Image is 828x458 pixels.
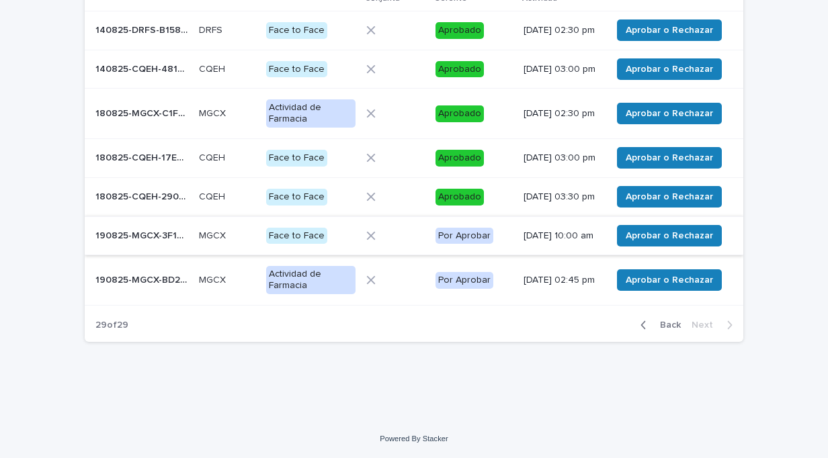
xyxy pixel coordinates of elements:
tr: 140825-DRFS-B1584E140825-DRFS-B1584E DRFSDRFS Face to FaceAprobado[DATE] 02:30 pmAprobar o Rechazar [85,11,743,50]
p: 180825-CQEH-17E934 [95,150,191,164]
div: Aprobado [436,61,484,78]
p: [DATE] 02:30 pm [524,108,601,120]
p: 190825-MGCX-BD2937 [95,272,191,286]
p: 140825-CQEH-48178A [95,61,191,75]
div: Actividad de Farmacia [266,266,356,294]
span: Aprobar o Rechazar [626,151,713,165]
div: Aprobado [436,189,484,205]
button: Back [630,319,686,331]
div: Face to Face [266,228,327,244]
div: Por Aprobar [436,272,493,289]
span: Aprobar o Rechazar [626,107,713,120]
p: [DATE] 03:00 pm [524,64,601,75]
p: MGCX [199,105,229,120]
div: Aprobado [436,150,484,167]
p: [DATE] 10:00 am [524,230,601,242]
p: [DATE] 02:45 pm [524,275,601,286]
p: DRFS [199,22,225,36]
p: 190825-MGCX-3F1E4B [95,228,191,242]
p: MGCX [199,272,229,286]
div: Aprobado [436,22,484,39]
p: 29 of 29 [85,309,139,342]
span: Aprobar o Rechazar [626,229,713,242]
button: Aprobar o Rechazar [617,186,722,208]
div: Face to Face [266,150,327,167]
tr: 180825-CQEH-290EB3180825-CQEH-290EB3 CQEHCQEH Face to FaceAprobado[DATE] 03:30 pmAprobar o Rechazar [85,177,743,216]
span: Aprobar o Rechazar [626,24,713,37]
button: Aprobar o Rechazar [617,58,722,80]
div: Face to Face [266,22,327,39]
p: MGCX [199,228,229,242]
p: CQEH [199,189,228,203]
tr: 180825-CQEH-17E934180825-CQEH-17E934 CQEHCQEH Face to FaceAprobado[DATE] 03:00 pmAprobar o Rechazar [85,138,743,177]
p: CQEH [199,61,228,75]
span: Back [652,320,681,330]
p: 140825-DRFS-B1584E [95,22,191,36]
button: Aprobar o Rechazar [617,147,722,169]
button: Aprobar o Rechazar [617,19,722,41]
tr: 180825-MGCX-C1FCD2180825-MGCX-C1FCD2 MGCXMGCX Actividad de FarmaciaAprobado[DATE] 02:30 pmAprobar... [85,89,743,139]
p: [DATE] 03:00 pm [524,152,601,164]
tr: 190825-MGCX-BD2937190825-MGCX-BD2937 MGCXMGCX Actividad de FarmaciaPor Aprobar[DATE] 02:45 pmApro... [85,255,743,306]
span: Aprobar o Rechazar [626,62,713,76]
div: Aprobado [436,105,484,122]
tr: 140825-CQEH-48178A140825-CQEH-48178A CQEHCQEH Face to FaceAprobado[DATE] 03:00 pmAprobar o Rechazar [85,50,743,89]
p: [DATE] 03:30 pm [524,191,601,203]
p: CQEH [199,150,228,164]
button: Aprobar o Rechazar [617,225,722,246]
div: Actividad de Farmacia [266,99,356,128]
div: Face to Face [266,61,327,78]
button: Aprobar o Rechazar [617,103,722,124]
span: Aprobar o Rechazar [626,190,713,203]
p: [DATE] 02:30 pm [524,25,601,36]
span: Next [692,320,721,330]
p: 180825-CQEH-290EB3 [95,189,191,203]
span: Aprobar o Rechazar [626,273,713,287]
button: Next [686,319,743,331]
button: Aprobar o Rechazar [617,269,722,291]
p: 180825-MGCX-C1FCD2 [95,105,191,120]
tr: 190825-MGCX-3F1E4B190825-MGCX-3F1E4B MGCXMGCX Face to FacePor Aprobar[DATE] 10:00 amAprobar o Rec... [85,216,743,255]
div: Por Aprobar [436,228,493,244]
a: Powered By Stacker [380,434,448,443]
div: Face to Face [266,189,327,205]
